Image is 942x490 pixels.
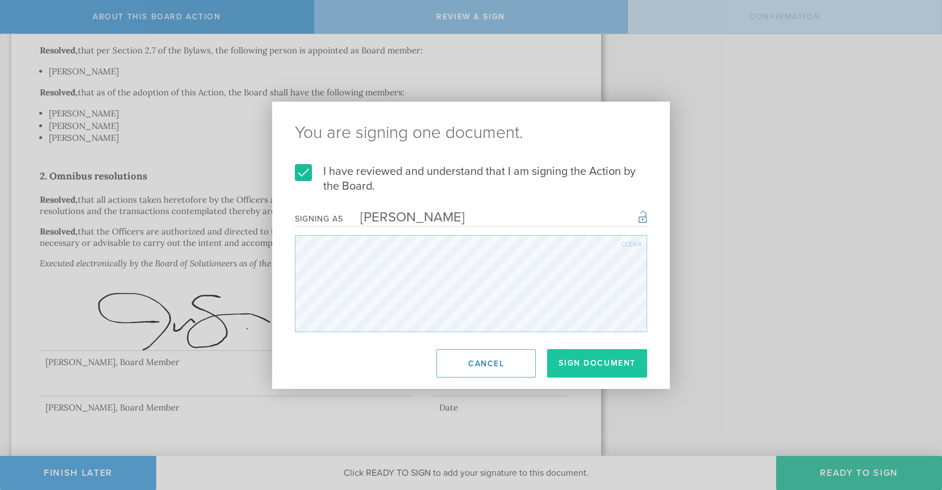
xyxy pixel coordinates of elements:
button: Sign Document [547,349,647,378]
div: [PERSON_NAME] [343,209,465,225]
ng-pluralize: You are signing one document. [295,124,647,141]
label: I have reviewed and understand that I am signing the Action by the Board. [295,164,647,194]
button: Cancel [436,349,536,378]
div: Signing as [295,214,343,224]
